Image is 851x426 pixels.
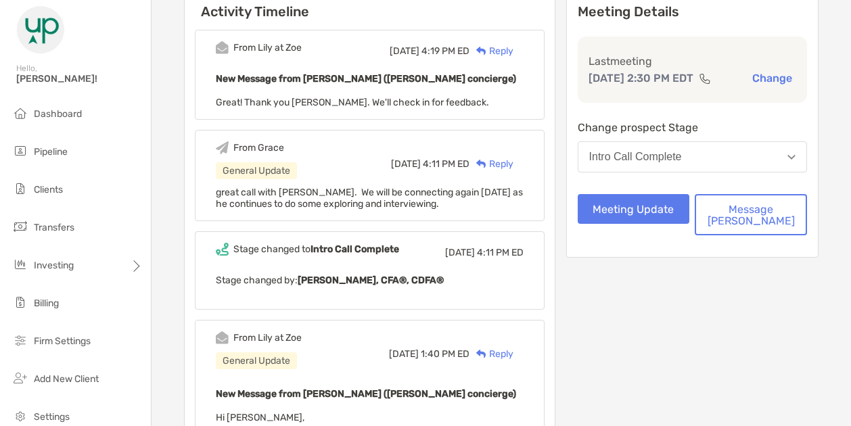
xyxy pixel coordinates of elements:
[34,222,74,233] span: Transfers
[310,243,399,255] b: Intro Call Complete
[578,194,690,224] button: Meeting Update
[16,73,143,85] span: [PERSON_NAME]!
[477,247,524,258] span: 4:11 PM ED
[589,151,682,163] div: Intro Call Complete
[233,42,302,53] div: From Lily at Zoe
[421,45,469,57] span: 4:19 PM ED
[578,141,807,172] button: Intro Call Complete
[216,97,489,108] span: Great! Thank you [PERSON_NAME]. We'll check in for feedback.
[469,44,513,58] div: Reply
[391,158,421,170] span: [DATE]
[12,181,28,197] img: clients icon
[12,294,28,310] img: billing icon
[233,142,284,153] div: From Grace
[216,141,229,154] img: Event icon
[34,146,68,158] span: Pipeline
[748,71,796,85] button: Change
[423,158,469,170] span: 4:11 PM ED
[12,332,28,348] img: firm-settings icon
[578,3,807,20] p: Meeting Details
[12,218,28,235] img: transfers icon
[695,194,807,235] button: Message [PERSON_NAME]
[445,247,475,258] span: [DATE]
[216,352,297,369] div: General Update
[16,5,65,54] img: Zoe Logo
[12,105,28,121] img: dashboard icon
[12,143,28,159] img: pipeline icon
[389,348,419,360] span: [DATE]
[12,256,28,273] img: investing icon
[12,370,28,386] img: add_new_client icon
[589,70,693,87] p: [DATE] 2:30 PM EDT
[34,108,82,120] span: Dashboard
[233,332,302,344] div: From Lily at Zoe
[216,41,229,54] img: Event icon
[469,347,513,361] div: Reply
[216,331,229,344] img: Event icon
[216,187,523,210] span: great call with [PERSON_NAME]. We will be connecting again [DATE] as he continues to do some expl...
[34,373,99,385] span: Add New Client
[421,348,469,360] span: 1:40 PM ED
[216,243,229,256] img: Event icon
[216,73,516,85] b: New Message from [PERSON_NAME] ([PERSON_NAME] concierge)
[12,408,28,424] img: settings icon
[34,411,70,423] span: Settings
[298,275,444,286] b: [PERSON_NAME], CFA®, CDFA®
[469,157,513,171] div: Reply
[34,184,63,195] span: Clients
[34,298,59,309] span: Billing
[34,260,74,271] span: Investing
[216,162,297,179] div: General Update
[476,47,486,55] img: Reply icon
[233,243,399,255] div: Stage changed to
[476,350,486,358] img: Reply icon
[699,73,711,84] img: communication type
[216,388,516,400] b: New Message from [PERSON_NAME] ([PERSON_NAME] concierge)
[390,45,419,57] span: [DATE]
[34,335,91,347] span: Firm Settings
[578,119,807,136] p: Change prospect Stage
[787,155,796,160] img: Open dropdown arrow
[476,160,486,168] img: Reply icon
[216,272,524,289] p: Stage changed by:
[589,53,796,70] p: Last meeting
